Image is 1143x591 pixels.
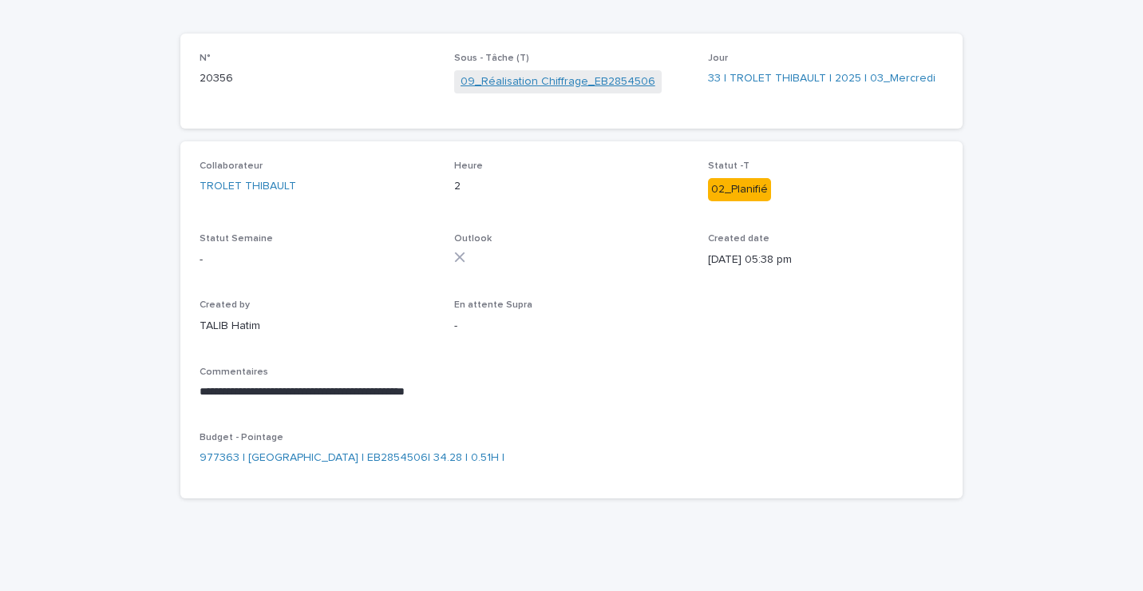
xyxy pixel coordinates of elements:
[708,70,935,87] a: 33 | TROLET THIBAULT | 2025 | 03_Mercredi
[200,234,273,244] span: Statut Semaine
[200,54,211,63] span: N°
[200,433,283,442] span: Budget - Pointage
[200,178,296,195] a: TROLET THIBAULT
[200,70,435,87] p: 20356
[708,252,943,268] p: [DATE] 05:38 pm
[708,178,771,201] div: 02_Planifié
[708,234,769,244] span: Created date
[461,73,655,90] a: 09_Réalisation Chiffrage_EB2854506
[454,318,690,335] p: -
[708,161,749,171] span: Statut -T
[200,450,504,466] a: 977363 | [GEOGRAPHIC_DATA] | EB2854506| 34.28 | 0.51H |
[454,178,690,195] p: 2
[200,318,435,335] p: TALIB Hatim
[200,367,268,377] span: Commentaires
[200,252,435,268] p: -
[200,161,263,171] span: Collaborateur
[454,234,492,244] span: Outlook
[200,300,250,310] span: Created by
[454,54,529,63] span: Sous - Tâche (T)
[454,161,483,171] span: Heure
[454,300,532,310] span: En attente Supra
[708,54,728,63] span: Jour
